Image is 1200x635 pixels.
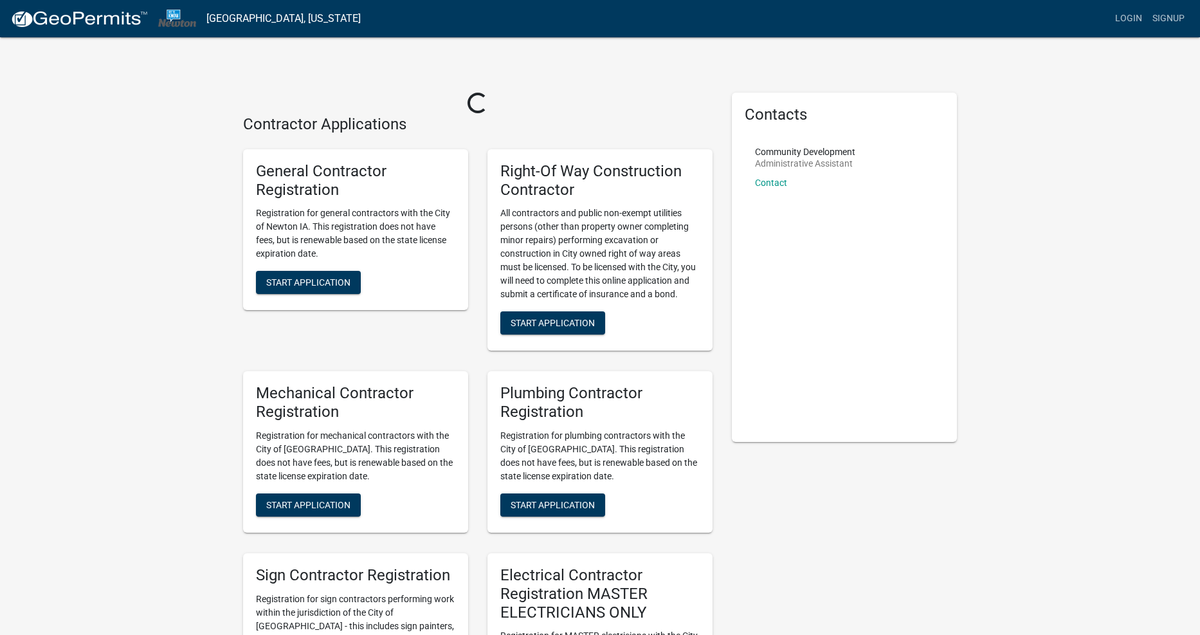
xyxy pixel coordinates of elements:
[243,115,713,134] h4: Contractor Applications
[256,566,455,585] h5: Sign Contractor Registration
[755,147,855,156] p: Community Development
[266,277,350,288] span: Start Application
[256,207,455,261] p: Registration for general contractors with the City of Newton IA. This registration does not have ...
[206,8,361,30] a: [GEOGRAPHIC_DATA], [US_STATE]
[755,159,855,168] p: Administrative Assistant
[500,384,700,421] h5: Plumbing Contractor Registration
[511,499,595,510] span: Start Application
[158,10,196,27] img: City of Newton, Iowa
[511,318,595,328] span: Start Application
[500,566,700,621] h5: Electrical Contractor Registration MASTER ELECTRICIANS ONLY
[1110,6,1147,31] a: Login
[500,493,605,517] button: Start Application
[256,162,455,199] h5: General Contractor Registration
[500,162,700,199] h5: Right-Of Way Construction Contractor
[500,311,605,335] button: Start Application
[256,271,361,294] button: Start Application
[745,106,944,124] h5: Contacts
[755,178,787,188] a: Contact
[256,384,455,421] h5: Mechanical Contractor Registration
[256,493,361,517] button: Start Application
[500,207,700,301] p: All contractors and public non-exempt utilities persons (other than property owner completing min...
[500,429,700,483] p: Registration for plumbing contractors with the City of [GEOGRAPHIC_DATA]. This registration does ...
[266,499,350,510] span: Start Application
[1147,6,1190,31] a: Signup
[256,429,455,483] p: Registration for mechanical contractors with the City of [GEOGRAPHIC_DATA]. This registration doe...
